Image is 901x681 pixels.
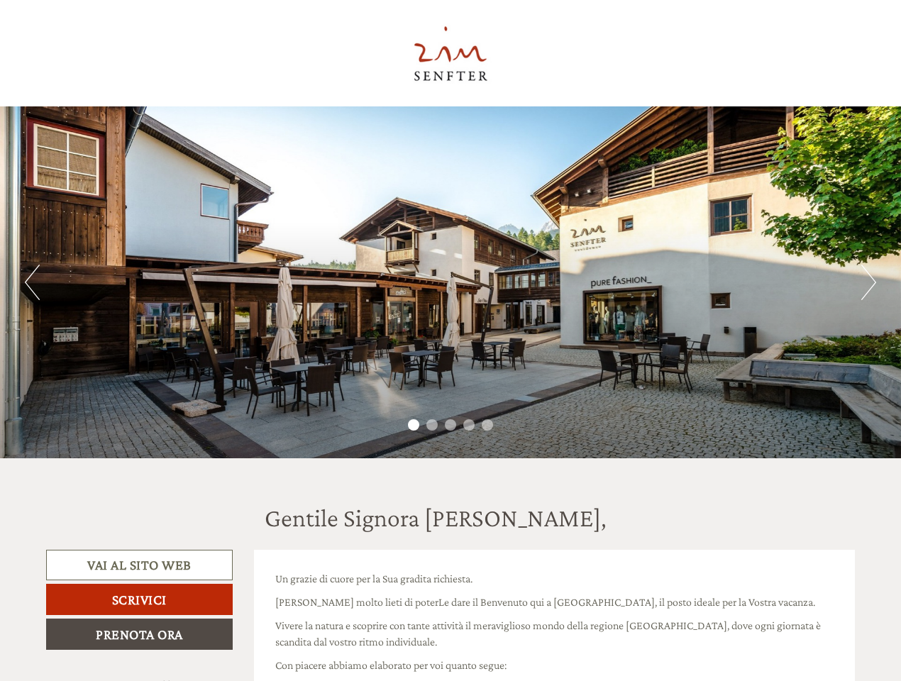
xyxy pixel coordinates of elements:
[21,69,189,79] small: 00:41
[861,265,876,300] button: Next
[25,265,40,300] button: Previous
[275,618,834,650] p: Vivere la natura e scoprire con tante attività il meraviglioso mondo della regione [GEOGRAPHIC_DA...
[11,38,196,82] div: Buon giorno, come possiamo aiutarla?
[275,658,834,674] p: Con piacere abbiamo elaborato per voi quanto segue:
[480,367,560,399] button: Invia
[265,504,607,533] h1: Gentile Signora [PERSON_NAME],
[21,41,189,52] div: Zin Senfter Residence
[46,550,233,580] a: Vai al sito web
[275,594,834,611] p: [PERSON_NAME] molto lieti di poterLe dare il Benvenuto qui a [GEOGRAPHIC_DATA], il posto ideale p...
[275,571,834,587] p: Un grazie di cuore per la Sua gradita richiesta.
[253,11,307,35] div: lunedì
[46,619,233,650] a: Prenota ora
[46,584,233,615] a: Scrivici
